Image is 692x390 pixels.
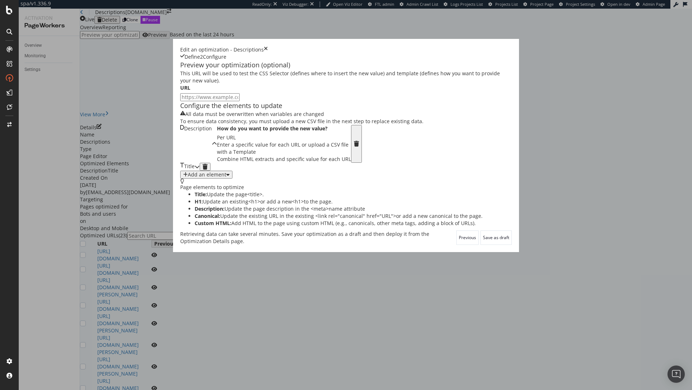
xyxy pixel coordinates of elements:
[180,93,240,101] input: https://www.example.com
[311,205,329,212] span: <meta>
[667,366,685,383] div: Open Intercom Messenger
[217,141,351,148] div: Enter a specific value for each URL or upload a CSV file
[195,212,220,219] strong: Canonical:
[180,111,512,125] div: warning banner
[180,84,190,91] label: URL
[480,230,512,245] button: Save as draft
[195,198,203,205] strong: H1:
[180,184,512,191] div: Page elements to optimize
[264,46,268,53] div: times
[459,234,476,241] div: Previous
[200,53,203,60] div: 2
[195,205,512,212] li: Update the page description in the name attribute
[195,220,231,227] strong: Custom HTML:
[195,220,512,227] li: Add HTML to the page using custom HTML (e.g., canonicals, other meta tags, adding a block of URLs).
[180,171,232,179] button: Add an element
[180,60,512,70] div: Preview your optimization (optional)
[292,198,304,205] span: <h1>
[188,172,226,178] div: Add an element
[315,212,396,219] span: <link rel="canonical" href="URL">
[185,53,200,60] div: Define
[195,205,225,212] strong: Description:
[180,230,456,245] div: Retrieving data can take several minutes. Save your optimization as a draft and then deploy it fr...
[184,125,212,163] div: Description
[456,230,479,245] button: Previous
[180,46,264,53] div: Edit an optimization - Descriptions
[248,198,260,205] span: <h1>
[195,191,207,198] strong: Title:
[217,125,328,132] label: How do you want to provide the new value?
[217,134,351,141] div: Per URL
[217,148,351,156] div: with a Template
[185,111,324,118] div: All data must be overwritten when variables are changed
[217,156,351,163] div: Combine HTML extracts and specific value for each URL
[195,191,512,198] li: Update the page .
[247,191,262,198] span: <title>
[173,39,519,252] div: modal
[483,234,509,241] div: Save as draft
[180,101,512,111] div: Configure the elements to update
[195,212,512,220] li: Update the existing URL in the existing or add a new canonical to the page.
[180,70,512,84] div: This URL will be used to test the CSS Selector (defines where to insert the new value) and templa...
[180,118,512,125] div: To ensure data consistency, you must upload a new CSV file in the next step to replace existing d...
[203,53,226,60] div: Configure
[195,198,512,205] li: Update an existing or add a new to the page.
[184,163,195,171] div: Title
